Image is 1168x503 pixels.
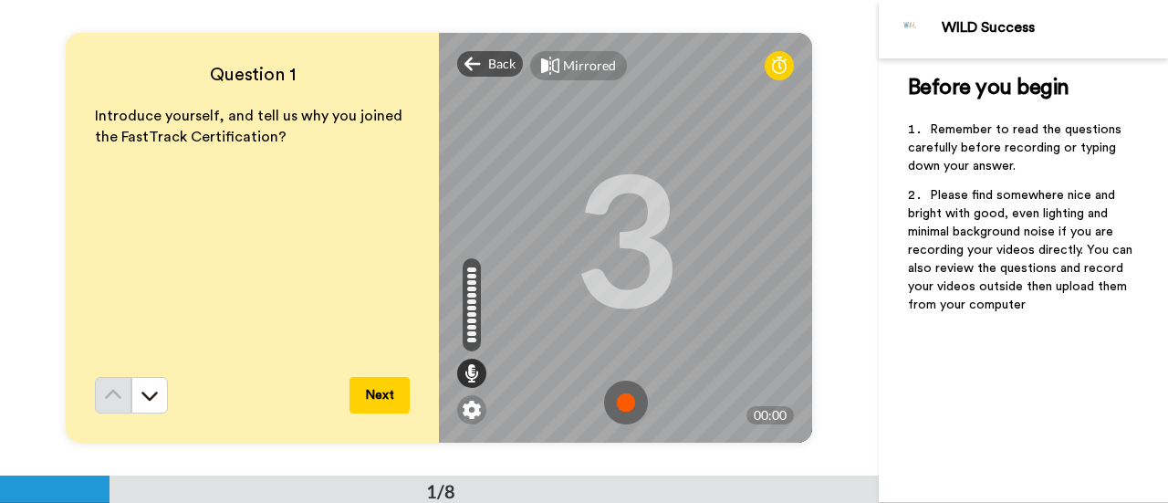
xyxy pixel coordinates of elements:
[908,77,1069,99] span: Before you begin
[889,7,933,51] img: Profile Image
[463,401,481,419] img: ic_gear.svg
[573,169,679,306] div: 3
[604,381,648,424] img: ic_record_start.svg
[488,55,516,73] span: Back
[942,19,1167,37] div: WILD Success
[746,406,794,424] div: 00:00
[457,51,523,77] div: Back
[95,109,406,144] span: Introduce yourself, and tell us why you joined the FastTrack Certification?
[908,189,1136,311] span: Please find somewhere nice and bright with good, even lighting and minimal background noise if yo...
[95,62,410,88] h4: Question 1
[349,377,410,414] button: Next
[908,123,1125,173] span: Remember to read the questions carefully before recording or typing down your answer.
[563,57,616,75] div: Mirrored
